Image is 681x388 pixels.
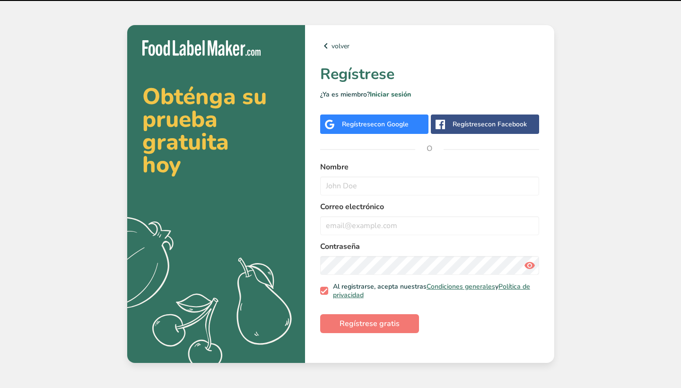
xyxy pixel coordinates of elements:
[142,40,261,56] img: Food Label Maker
[320,63,539,86] h1: Regístrese
[340,318,400,329] span: Regístrese gratis
[415,134,444,163] span: O
[320,314,419,333] button: Regístrese gratis
[320,201,539,212] label: Correo electrónico
[453,119,527,129] div: Regístrese
[320,40,539,52] a: volver
[328,282,535,299] span: Al registrarse, acepta nuestras y
[427,282,495,291] a: Condiciones generales
[333,282,530,300] a: Política de privacidad
[320,89,539,99] p: ¿Ya es miembro?
[485,120,527,129] span: con Facebook
[320,241,539,252] label: Contraseña
[320,216,539,235] input: email@example.com
[374,120,409,129] span: con Google
[320,176,539,195] input: John Doe
[342,119,409,129] div: Regístrese
[142,85,290,176] h2: Obténga su prueba gratuita hoy
[320,161,539,173] label: Nombre
[370,90,411,99] a: Iniciar sesión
